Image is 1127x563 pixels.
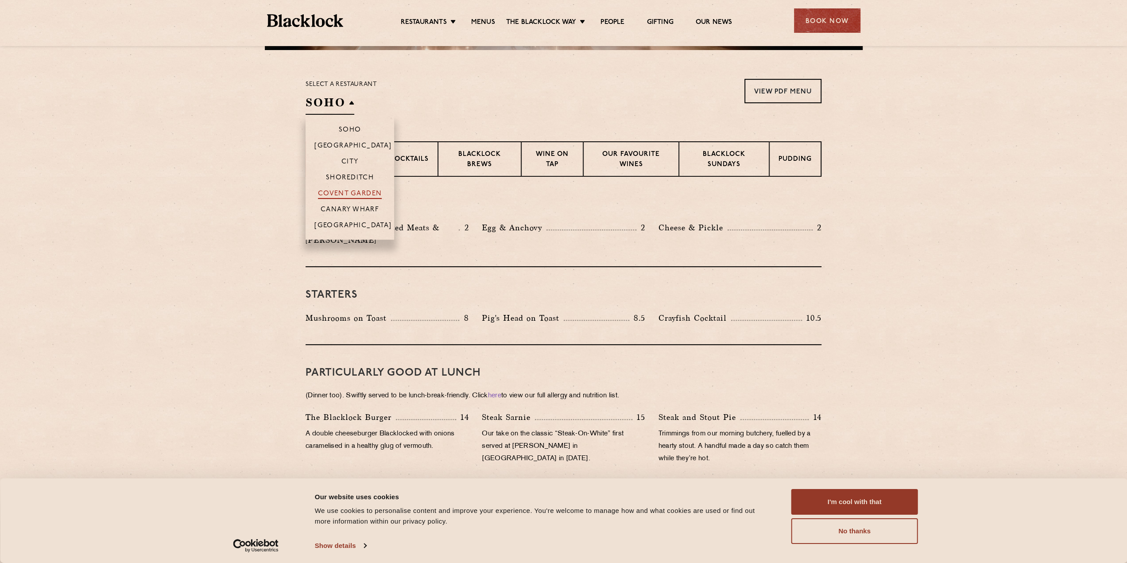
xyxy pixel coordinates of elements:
[389,155,429,166] p: Cocktails
[326,174,374,183] p: Shoreditch
[482,428,645,465] p: Our take on the classic “Steak-On-White” first served at [PERSON_NAME] in [GEOGRAPHIC_DATA] in [D...
[791,518,918,544] button: No thanks
[306,428,469,453] p: A double cheeseburger Blacklocked with onions caramelised in a healthy glug of vermouth.
[791,489,918,515] button: I'm cool with that
[809,412,821,423] p: 14
[341,158,359,167] p: City
[267,14,344,27] img: BL_Textured_Logo-footer-cropped.svg
[482,411,535,423] p: Steak Sarnie
[321,206,379,215] p: Canary Wharf
[318,190,382,199] p: Covent Garden
[306,289,821,301] h3: Starters
[482,221,546,234] p: Egg & Anchovy
[632,412,645,423] p: 15
[314,142,392,151] p: [GEOGRAPHIC_DATA]
[778,155,812,166] p: Pudding
[688,150,760,171] p: Blacklock Sundays
[315,539,366,552] a: Show details
[315,491,771,502] div: Our website uses cookies
[531,150,574,171] p: Wine on Tap
[744,79,821,103] a: View PDF Menu
[459,312,469,324] p: 8
[658,221,728,234] p: Cheese & Pickle
[460,222,469,233] p: 2
[314,222,392,231] p: [GEOGRAPHIC_DATA]
[600,18,624,28] a: People
[306,411,396,423] p: The Blacklock Burger
[636,222,645,233] p: 2
[658,411,740,423] p: Steak and Stout Pie
[306,312,391,324] p: Mushrooms on Toast
[315,505,771,527] div: We use cookies to personalise content and improve your experience. You're welcome to manage how a...
[593,150,669,171] p: Our favourite wines
[306,199,821,210] h3: Pre Chop Bites
[802,312,821,324] p: 10.5
[658,428,821,465] p: Trimmings from our morning butchery, fuelled by a hearty stout. A handful made a day so catch the...
[401,18,447,28] a: Restaurants
[696,18,732,28] a: Our News
[629,312,645,324] p: 8.5
[456,412,469,423] p: 14
[339,126,361,135] p: Soho
[306,79,377,90] p: Select a restaurant
[658,312,731,324] p: Crayfish Cocktail
[813,222,821,233] p: 2
[447,150,512,171] p: Blacklock Brews
[306,367,821,379] h3: PARTICULARLY GOOD AT LUNCH
[306,95,354,115] h2: SOHO
[794,8,860,33] div: Book Now
[647,18,673,28] a: Gifting
[217,539,294,552] a: Usercentrics Cookiebot - opens in a new window
[471,18,495,28] a: Menus
[506,18,576,28] a: The Blacklock Way
[306,390,821,402] p: (Dinner too). Swiftly served to be lunch-break-friendly. Click to view our full allergy and nutri...
[488,392,501,399] a: here
[482,312,564,324] p: Pig's Head on Toast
